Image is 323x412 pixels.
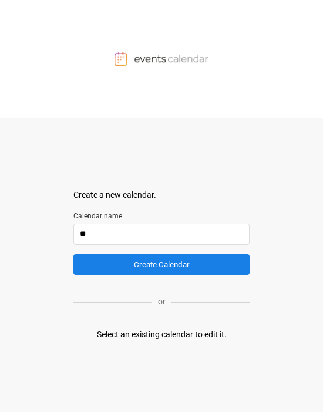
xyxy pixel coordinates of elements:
img: Events Calendar [115,52,208,66]
div: Select an existing calendar to edit it. [97,328,227,341]
p: or [152,295,171,308]
button: Create Calendar [73,254,250,275]
div: Create a new calendar. [73,189,250,201]
label: Calendar name [73,211,250,221]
